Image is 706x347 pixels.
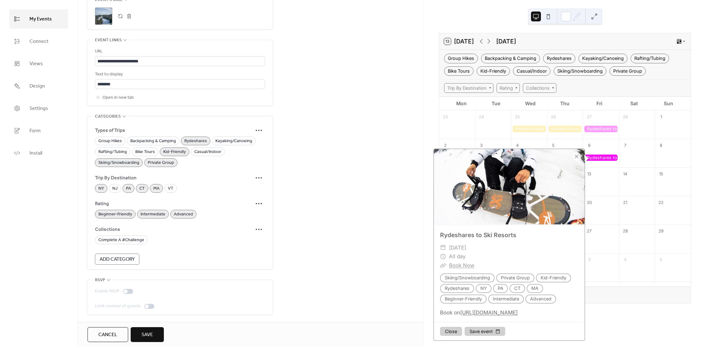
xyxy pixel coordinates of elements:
div: Fri [582,97,617,110]
div: 14 [621,170,629,178]
div: 26 [549,113,557,121]
div: Private Group [609,66,646,76]
span: Add Category [100,256,135,263]
a: Form [9,121,68,140]
span: Kayaking/Canoeing [215,137,252,145]
div: Book on [434,309,585,317]
span: Form [29,126,41,136]
div: 27 [585,227,593,235]
span: Bike Tours [135,148,155,156]
div: 13 [585,170,593,178]
a: Settings [9,99,68,118]
div: Thu [548,97,582,110]
span: NY [98,185,104,192]
span: [DATE] [449,243,466,252]
span: Backpacking & Camping [130,137,176,145]
div: 22 [657,199,665,207]
span: Advanced [174,211,193,218]
div: 20 [585,199,593,207]
div: 15 [657,170,665,178]
div: Rafting/Tubing [631,54,669,63]
div: 4 [513,142,521,150]
span: Complete A #Challenge [98,237,144,244]
div: Wed [513,97,548,110]
span: VT [168,185,173,192]
span: Categories [95,113,121,120]
span: Rydeshares [184,137,207,145]
button: Add Category [95,254,139,265]
div: 25 [513,113,521,121]
span: Cancel [98,331,117,339]
div: Tue [479,97,513,110]
div: URL [95,48,264,55]
div: 7 [621,142,629,150]
div: ; [95,7,112,25]
div: Limit number of guests [95,303,141,310]
div: 5 [549,142,557,150]
span: Open in new tab [102,94,134,101]
span: My Events [29,14,52,24]
span: Event links [95,37,122,44]
span: Types of Trips [95,127,253,134]
span: Design [29,81,45,91]
span: Connect [29,37,48,47]
a: Install [9,143,68,163]
div: Sat [617,97,651,110]
div: 29 [657,227,665,235]
button: Close [440,327,462,336]
div: Skiing/Snowboarding [554,66,606,76]
div: Kid-Friendly [477,66,510,76]
button: 13[DATE] [442,37,476,47]
span: Settings [29,104,48,114]
button: Cancel [88,327,128,342]
div: [DATE] [496,37,516,46]
span: NJ [112,185,118,192]
span: PA [126,185,131,192]
span: Rating [95,200,253,208]
span: Collections [95,226,253,233]
div: 4 [621,256,629,264]
div: Bike Tours [444,66,474,76]
div: Private Group [547,126,583,132]
a: Design [9,76,68,96]
div: Rydeshares to Ski Resorts [583,126,619,132]
div: Enable RSVP [95,288,119,295]
div: 1 [657,113,665,121]
div: 23 [441,113,449,121]
div: ​ [440,261,446,270]
div: Kayaking/Canoeing [578,54,627,63]
span: RSVP [95,277,105,284]
div: 8 [657,142,665,150]
span: MA [153,185,160,192]
div: 3 [477,142,485,150]
div: Rydeshares to Ski Resorts [583,155,619,161]
div: ​ [440,252,446,261]
span: Trip By Destination [95,174,253,182]
button: Save [131,327,164,342]
span: Views [29,59,43,69]
div: 6 [585,142,593,150]
a: Connect [9,32,68,51]
a: My Events [9,9,68,29]
span: Group Hikes [98,137,122,145]
span: CT [139,185,145,192]
div: 3 [585,256,593,264]
span: Intermediate [141,211,165,218]
span: Private Group [148,159,174,167]
span: Save [142,331,153,339]
button: Save event [465,327,505,336]
a: Book Now [449,262,474,268]
div: 24 [477,113,485,121]
div: 28 [621,113,629,121]
div: Mon [444,97,479,110]
div: Private Group [511,126,547,132]
span: Install [29,148,42,158]
div: Backpacking & Camping [481,54,540,63]
span: Rafting/Tubing [98,148,127,156]
span: Skiing/Snowboarding [98,159,139,167]
div: 2 [441,142,449,150]
span: Beginner-Friendly [98,211,132,218]
div: 21 [621,199,629,207]
div: ​ [440,243,446,252]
